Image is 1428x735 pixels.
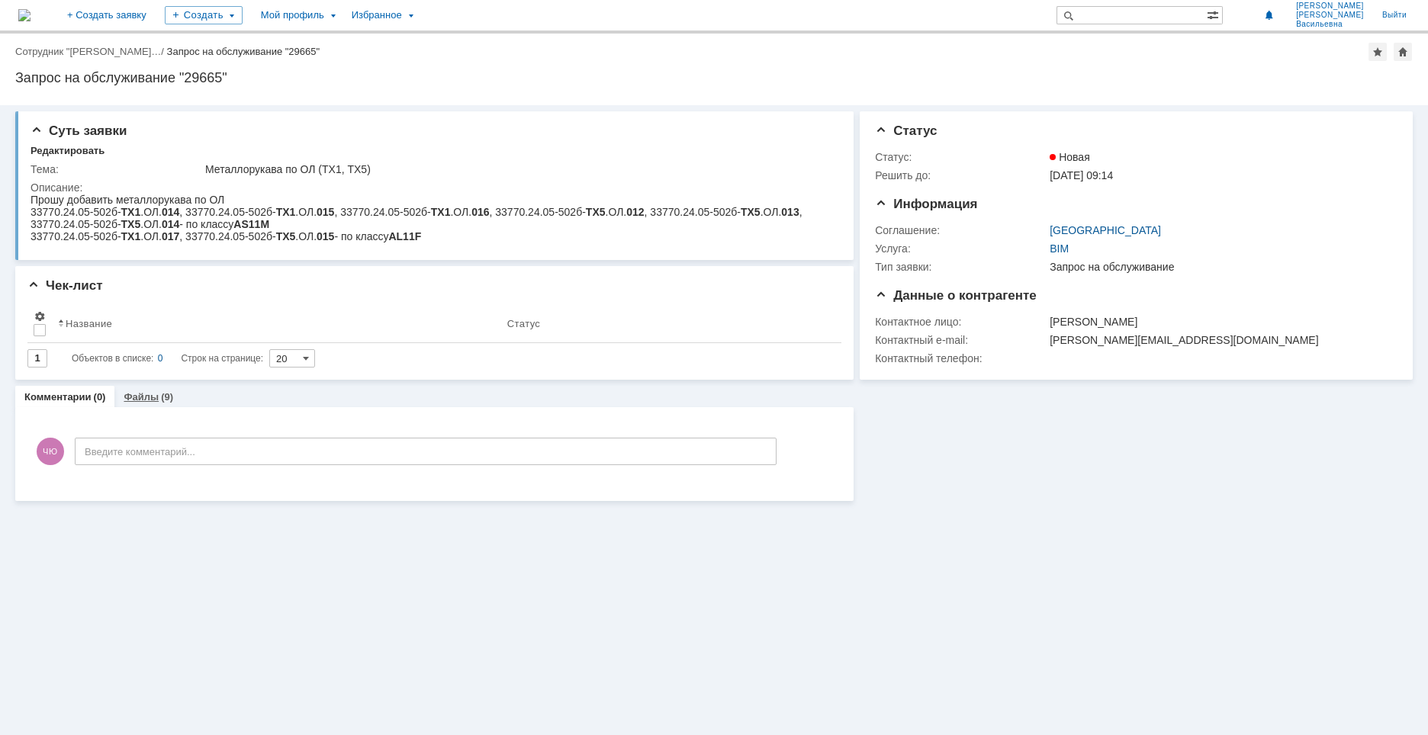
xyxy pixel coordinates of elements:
[596,12,613,24] strong: 012
[286,12,304,24] strong: 015
[131,12,149,24] strong: 014
[875,334,1047,346] div: Контактный e-mail:
[24,391,92,403] a: Комментарии
[1296,11,1364,20] span: [PERSON_NAME]
[286,37,304,49] strong: 015
[18,9,31,21] img: logo
[91,12,111,24] strong: ТХ1
[37,438,64,465] span: ЧЮ
[205,163,831,175] div: Металлорукава по ОЛ (ТХ1, ТХ5)
[15,46,167,57] div: /
[124,391,159,403] a: Файлы
[27,278,103,293] span: Чек-лист
[246,37,265,49] strong: ТХ5
[875,242,1047,255] div: Услуга:
[507,318,540,329] div: Статус
[1207,7,1222,21] span: Расширенный поиск
[94,391,106,403] div: (0)
[72,353,153,364] span: Объектов в списке:
[875,352,1047,364] div: Контактный телефон:
[203,24,239,37] strong: AS11М
[31,163,202,175] div: Тема:
[1050,316,1389,328] div: [PERSON_NAME]
[875,197,977,211] span: Информация
[15,46,161,57] a: Сотрудник "[PERSON_NAME]…
[18,9,31,21] a: Перейти на домашнюю страницу
[1050,334,1389,346] div: [PERSON_NAME][EMAIL_ADDRESS][DOMAIN_NAME]
[167,46,320,57] div: Запрос на обслуживание "29665"
[1296,2,1364,11] span: [PERSON_NAME]
[875,316,1047,328] div: Контактное лицо:
[1368,43,1387,61] div: Добавить в избранное
[875,124,937,138] span: Статус
[400,12,420,24] strong: ТХ1
[875,169,1047,181] div: Решить до:
[72,349,263,367] i: Строк на странице:
[66,318,112,329] div: Название
[1050,242,1069,255] a: BIM
[501,304,829,343] th: Статус
[751,12,768,24] strong: 013
[1296,20,1364,29] span: Васильевна
[710,12,730,24] strong: ТХ5
[246,12,265,24] strong: ТХ1
[34,310,46,323] span: Настройки
[358,37,391,49] strong: AL11F
[1050,261,1389,273] div: Запрос на обслуживание
[875,224,1047,236] div: Соглашение:
[1050,151,1090,163] span: Новая
[165,6,243,24] div: Создать
[441,12,458,24] strong: 016
[31,181,834,194] div: Описание:
[91,37,111,49] strong: ТХ1
[131,24,149,37] strong: 014
[15,70,1413,85] div: Запрос на обслуживание "29665"
[31,145,105,157] div: Редактировать
[91,24,111,37] strong: ТХ5
[1394,43,1412,61] div: Сделать домашней страницей
[875,288,1037,303] span: Данные о контрагенте
[31,124,127,138] span: Суть заявки
[131,37,149,49] strong: 017
[1050,169,1113,181] span: [DATE] 09:14
[875,261,1047,273] div: Тип заявки:
[875,151,1047,163] div: Статус:
[52,304,501,343] th: Название
[555,12,575,24] strong: ТХ5
[161,391,173,403] div: (9)
[1050,224,1161,236] a: [GEOGRAPHIC_DATA]
[158,349,163,367] div: 0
